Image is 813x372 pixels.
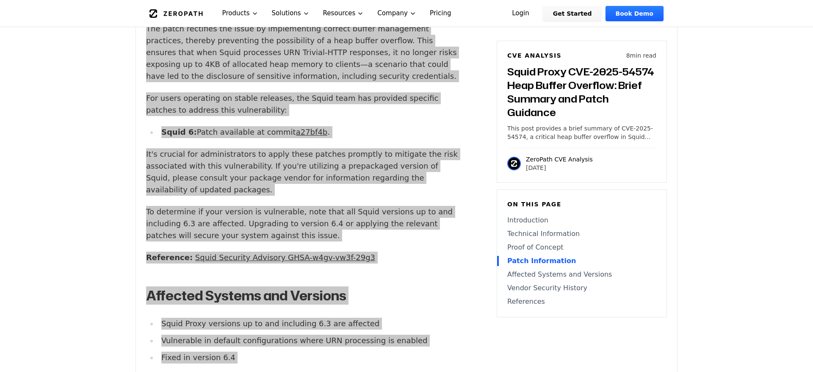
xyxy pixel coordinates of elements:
[146,206,461,242] p: To determine if your version is vulnerable, note that all Squid versions up to and including 6.3 ...
[526,155,593,164] p: ZeroPath CVE Analysis
[158,352,461,364] li: Fixed in version 6.4
[507,65,656,119] h3: Squid Proxy CVE-2025-54574 Heap Buffer Overflow: Brief Summary and Patch Guidance
[146,253,193,262] strong: Reference:
[626,51,656,60] p: 8 min read
[507,242,656,253] a: Proof of Concept
[507,256,656,266] a: Patch Information
[507,283,656,293] a: Vendor Security History
[507,297,656,307] a: References
[507,229,656,239] a: Technical Information
[158,318,461,330] li: Squid Proxy versions up to and including 6.3 are affected
[146,148,461,196] p: It's crucial for administrators to apply these patches promptly to mitigate the risk associated w...
[195,253,375,262] a: Squid Security Advisory GHSA-w4gv-vw3f-29g3
[543,6,602,21] a: Get Started
[507,157,521,170] img: ZeroPath CVE Analysis
[146,287,461,304] h2: Affected Systems and Versions
[526,164,593,172] p: [DATE]
[146,92,461,116] p: For users operating on stable releases, the Squid team has provided specific patches to address t...
[158,126,461,138] li: Patch available at commit .
[507,51,561,60] h6: CVE Analysis
[507,215,656,225] a: Introduction
[507,124,656,141] p: This post provides a brief summary of CVE-2025-54574, a critical heap buffer overflow in Squid Pr...
[158,335,461,347] li: Vulnerable in default configurations where URN processing is enabled
[146,23,461,82] p: The patch rectifies the issue by implementing correct buffer management practices, thereby preven...
[161,128,197,136] strong: Squid 6:
[502,6,539,21] a: Login
[507,269,656,280] a: Affected Systems and Versions
[606,6,664,21] a: Book Demo
[507,200,656,208] h6: On this page
[296,128,328,136] a: a27bf4b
